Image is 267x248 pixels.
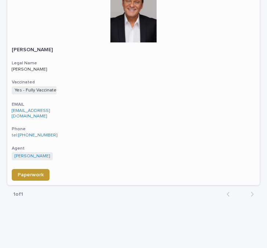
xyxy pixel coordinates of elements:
[12,169,50,181] a: Paperwork
[12,86,62,94] span: Yes - Fully Vaccinated
[12,47,64,53] p: [PERSON_NAME]
[12,102,255,108] h3: EMAIL
[7,185,29,203] p: 1 of 1
[12,146,255,151] h3: Agent
[18,172,44,177] span: Paperwork
[12,126,255,132] h3: Phone
[12,133,57,138] a: tel:[PHONE_NUMBER]
[15,154,50,159] a: [PERSON_NAME]
[12,67,64,72] p: [PERSON_NAME]
[12,109,50,118] a: [EMAIL_ADDRESS][DOMAIN_NAME]
[12,60,255,66] h3: Legal Name
[221,191,240,198] button: Back
[240,191,260,198] button: Next
[12,79,255,85] h3: Vaccinated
